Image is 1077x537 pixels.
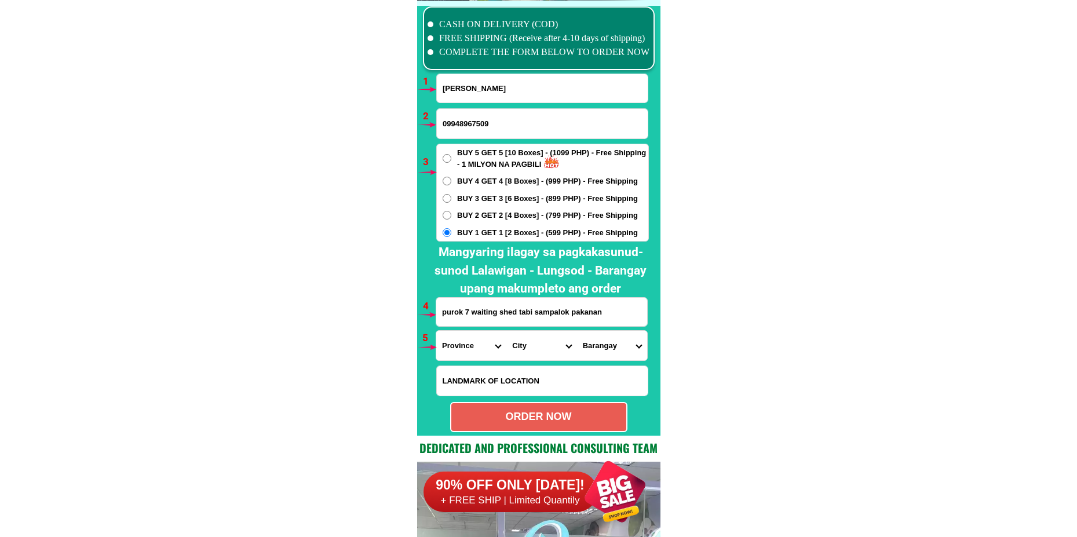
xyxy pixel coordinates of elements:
input: BUY 3 GET 3 [6 Boxes] - (899 PHP) - Free Shipping [443,194,451,203]
h6: 3 [423,155,436,170]
h2: Mangyaring ilagay sa pagkakasunud-sunod Lalawigan - Lungsod - Barangay upang makumpleto ang order [426,243,655,298]
h2: Dedicated and professional consulting team [417,439,660,456]
input: BUY 4 GET 4 [8 Boxes] - (999 PHP) - Free Shipping [443,177,451,185]
span: BUY 4 GET 4 [8 Boxes] - (999 PHP) - Free Shipping [457,176,638,187]
h6: 2 [423,109,436,124]
span: BUY 2 GET 2 [4 Boxes] - (799 PHP) - Free Shipping [457,210,638,221]
span: BUY 3 GET 3 [6 Boxes] - (899 PHP) - Free Shipping [457,193,638,204]
h6: 90% OFF ONLY [DATE]! [424,477,597,494]
input: Input phone_number [437,109,648,138]
select: Select district [506,331,576,360]
input: BUY 2 GET 2 [4 Boxes] - (799 PHP) - Free Shipping [443,211,451,220]
input: Input full_name [437,74,648,103]
div: ORDER NOW [451,409,626,425]
span: BUY 1 GET 1 [2 Boxes] - (599 PHP) - Free Shipping [457,227,638,239]
input: BUY 5 GET 5 [10 Boxes] - (1099 PHP) - Free Shipping - 1 MILYON NA PAGBILI [443,154,451,163]
input: Input LANDMARKOFLOCATION [437,366,648,396]
h6: 4 [423,299,436,314]
select: Select province [436,331,506,360]
input: Input address [436,298,647,326]
span: BUY 5 GET 5 [10 Boxes] - (1099 PHP) - Free Shipping - 1 MILYON NA PAGBILI [457,147,648,170]
h6: + FREE SHIP | Limited Quantily [424,494,597,507]
li: CASH ON DELIVERY (COD) [428,17,650,31]
h6: 5 [422,331,436,346]
h6: 1 [423,74,436,89]
li: FREE SHIPPING (Receive after 4-10 days of shipping) [428,31,650,45]
select: Select commune [577,331,647,360]
li: COMPLETE THE FORM BELOW TO ORDER NOW [428,45,650,59]
input: BUY 1 GET 1 [2 Boxes] - (599 PHP) - Free Shipping [443,228,451,237]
